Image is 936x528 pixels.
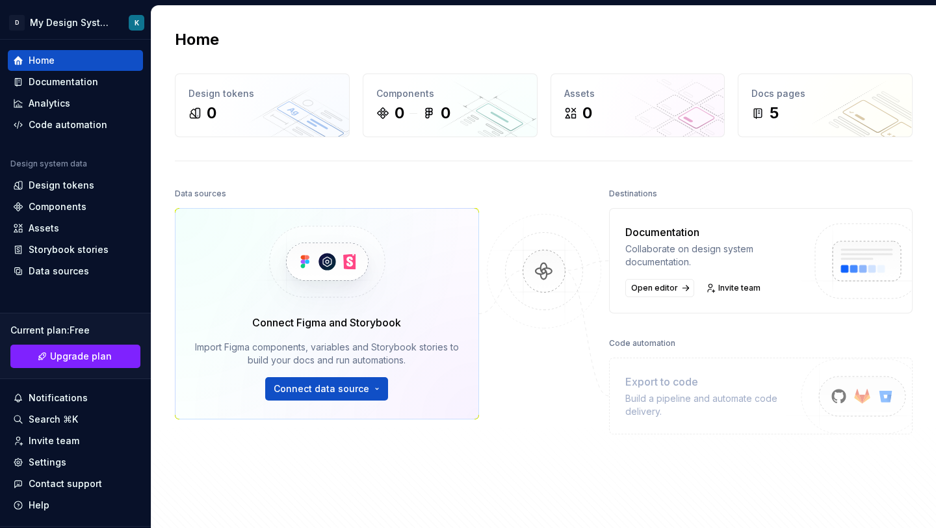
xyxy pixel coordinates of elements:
[582,103,592,124] div: 0
[625,279,694,297] a: Open editor
[274,382,369,395] span: Connect data source
[10,345,140,368] a: Upgrade plan
[376,87,524,100] div: Components
[8,409,143,430] button: Search ⌘K
[8,50,143,71] a: Home
[29,477,102,490] div: Contact support
[564,87,712,100] div: Assets
[8,388,143,408] button: Notifications
[702,279,766,297] a: Invite team
[29,222,59,235] div: Assets
[175,73,350,137] a: Design tokens0
[29,243,109,256] div: Storybook stories
[10,324,140,337] div: Current plan : Free
[194,341,460,367] div: Import Figma components, variables and Storybook stories to build your docs and run automations.
[718,283,760,293] span: Invite team
[395,103,404,124] div: 0
[625,374,801,389] div: Export to code
[8,473,143,494] button: Contact support
[29,97,70,110] div: Analytics
[625,243,801,269] div: Collaborate on design system documentation.
[175,185,226,203] div: Data sources
[30,16,113,29] div: My Design System
[29,200,86,213] div: Components
[8,93,143,114] a: Analytics
[8,239,143,260] a: Storybook stories
[175,29,219,50] h2: Home
[631,283,678,293] span: Open editor
[738,73,913,137] a: Docs pages5
[8,495,143,516] button: Help
[8,430,143,451] a: Invite team
[252,315,401,330] div: Connect Figma and Storybook
[8,175,143,196] a: Design tokens
[10,159,87,169] div: Design system data
[29,456,66,469] div: Settings
[29,434,79,447] div: Invite team
[8,218,143,239] a: Assets
[50,350,112,363] span: Upgrade plan
[625,224,801,240] div: Documentation
[29,54,55,67] div: Home
[135,18,139,28] div: K
[751,87,899,100] div: Docs pages
[8,114,143,135] a: Code automation
[609,185,657,203] div: Destinations
[441,103,450,124] div: 0
[609,334,675,352] div: Code automation
[8,72,143,92] a: Documentation
[29,391,88,404] div: Notifications
[625,392,801,418] div: Build a pipeline and automate code delivery.
[363,73,538,137] a: Components00
[8,196,143,217] a: Components
[29,118,107,131] div: Code automation
[551,73,725,137] a: Assets0
[29,179,94,192] div: Design tokens
[207,103,216,124] div: 0
[29,265,89,278] div: Data sources
[770,103,779,124] div: 5
[29,75,98,88] div: Documentation
[9,15,25,31] div: D
[188,87,336,100] div: Design tokens
[8,261,143,282] a: Data sources
[29,499,49,512] div: Help
[3,8,148,36] button: DMy Design SystemK
[265,377,388,401] button: Connect data source
[8,452,143,473] a: Settings
[29,413,78,426] div: Search ⌘K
